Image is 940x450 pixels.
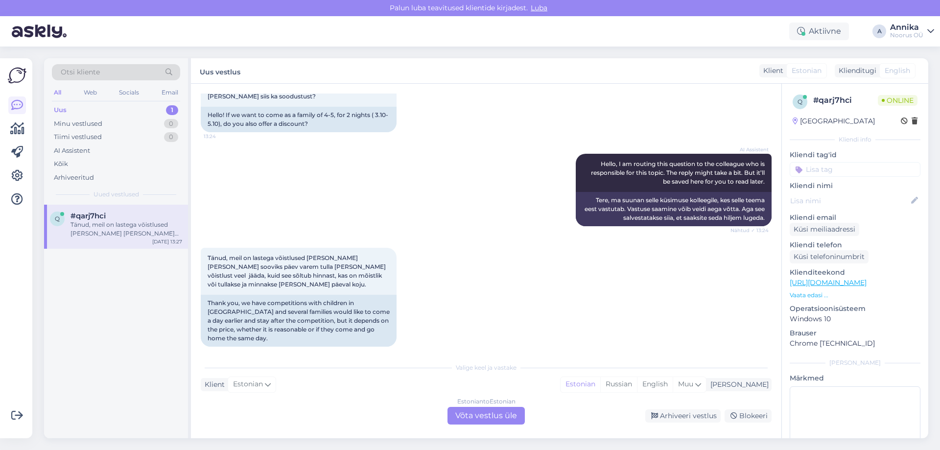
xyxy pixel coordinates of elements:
input: Lisa tag [790,162,920,177]
a: [URL][DOMAIN_NAME] [790,278,867,287]
div: Uus [54,105,67,115]
span: AI Assistent [732,146,769,153]
div: All [52,86,63,99]
div: Kõik [54,159,68,169]
span: Estonian [233,379,263,390]
span: #qarj7hci [70,212,106,220]
span: Online [878,95,917,106]
div: Hello! If we want to come as a family of 4-5, for 2 nights ( 3.10-5.10), do you also offer a disc... [201,107,397,132]
label: Uus vestlus [200,64,240,77]
div: Annika [890,24,923,31]
span: 13:27 [204,347,240,355]
span: Tänud, meil on lastega võistlused [PERSON_NAME] [PERSON_NAME] sooviks päev varem tulla [PERSON_NA... [208,254,387,288]
span: Otsi kliente [61,67,100,77]
p: Operatsioonisüsteem [790,304,920,314]
p: Kliendi nimi [790,181,920,191]
p: Märkmed [790,373,920,383]
div: [DATE] 13:27 [152,238,182,245]
span: Hello, I am routing this question to the colleague who is responsible for this topic. The reply m... [591,160,766,185]
div: Noorus OÜ [890,31,923,39]
div: 0 [164,119,178,129]
div: Klienditugi [835,66,876,76]
div: 0 [164,132,178,142]
div: Tänud, meil on lastega võistlused [PERSON_NAME] [PERSON_NAME] sooviks päev varem tulla [PERSON_NA... [70,220,182,238]
div: [PERSON_NAME] [790,358,920,367]
span: English [885,66,910,76]
span: Nähtud ✓ 13:24 [730,227,769,234]
p: Vaata edasi ... [790,291,920,300]
span: Luba [528,3,550,12]
div: Web [82,86,99,99]
div: Russian [600,377,637,392]
div: Klient [201,379,225,390]
div: Võta vestlus üle [447,407,525,425]
p: Kliendi tag'id [790,150,920,160]
div: AI Assistent [54,146,90,156]
div: Valige keel ja vastake [201,363,772,372]
span: Uued vestlused [94,190,139,199]
div: Küsi telefoninumbrit [790,250,869,263]
div: Tiimi vestlused [54,132,102,142]
div: Estonian [561,377,600,392]
p: Windows 10 [790,314,920,324]
div: Thank you, we have competitions with children in [GEOGRAPHIC_DATA] and several families would lik... [201,295,397,347]
div: Socials [117,86,141,99]
div: English [637,377,673,392]
p: Chrome [TECHNICAL_ID] [790,338,920,349]
div: Email [160,86,180,99]
div: # qarj7hci [813,95,878,106]
div: Klient [759,66,783,76]
div: Küsi meiliaadressi [790,223,859,236]
img: Askly Logo [8,66,26,85]
p: Klienditeekond [790,267,920,278]
div: Aktiivne [789,23,849,40]
div: Tere, ma suunan selle küsimuse kolleegile, kes selle teema eest vastutab. Vastuse saamine võib ve... [576,192,772,226]
span: q [55,215,60,222]
div: [GEOGRAPHIC_DATA] [793,116,875,126]
span: Estonian [792,66,822,76]
div: Blokeeri [725,409,772,423]
div: Minu vestlused [54,119,102,129]
div: A [872,24,886,38]
div: Arhiveeri vestlus [645,409,721,423]
a: AnnikaNoorus OÜ [890,24,934,39]
div: [PERSON_NAME] [706,379,769,390]
span: Muu [678,379,693,388]
div: 1 [166,105,178,115]
div: Estonian to Estonian [457,397,516,406]
div: Kliendi info [790,135,920,144]
input: Lisa nimi [790,195,909,206]
p: Kliendi telefon [790,240,920,250]
span: q [798,98,802,105]
div: Arhiveeritud [54,173,94,183]
span: 13:24 [204,133,240,140]
p: Brauser [790,328,920,338]
p: Kliendi email [790,213,920,223]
